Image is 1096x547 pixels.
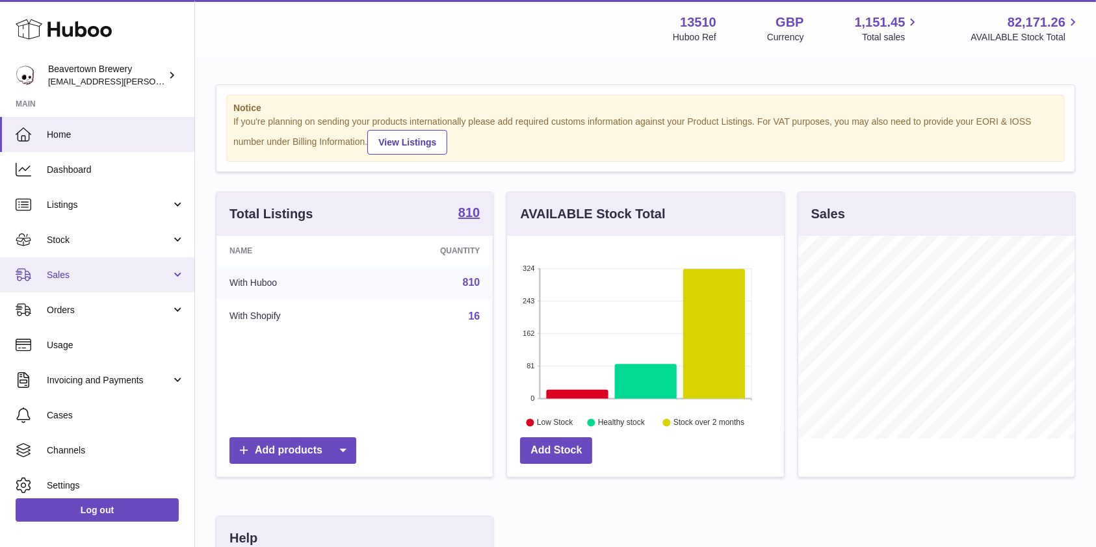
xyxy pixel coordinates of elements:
[537,418,573,427] text: Low Stock
[47,269,171,281] span: Sales
[216,299,365,333] td: With Shopify
[47,234,171,246] span: Stock
[680,14,716,31] strong: 13510
[767,31,804,44] div: Currency
[47,339,185,351] span: Usage
[48,63,165,88] div: Beavertown Brewery
[523,297,534,305] text: 243
[527,362,535,370] text: 81
[367,130,447,155] a: View Listings
[855,14,906,31] span: 1,151.45
[47,479,185,492] span: Settings
[233,102,1058,114] strong: Notice
[855,14,920,44] a: 1,151.45 Total sales
[48,76,261,86] span: [EMAIL_ADDRESS][PERSON_NAME][DOMAIN_NAME]
[673,31,716,44] div: Huboo Ref
[229,205,313,223] h3: Total Listings
[47,129,185,141] span: Home
[463,277,480,288] a: 810
[47,199,171,211] span: Listings
[598,418,646,427] text: Healthy stock
[458,206,480,219] strong: 810
[16,66,35,85] img: kit.lowe@beavertownbrewery.co.uk
[229,437,356,464] a: Add products
[47,374,171,387] span: Invoicing and Payments
[862,31,920,44] span: Total sales
[458,206,480,222] a: 810
[229,529,257,547] h3: Help
[47,409,185,422] span: Cases
[16,498,179,522] a: Log out
[531,394,535,402] text: 0
[47,164,185,176] span: Dashboard
[216,266,365,299] td: With Huboo
[47,304,171,316] span: Orders
[216,236,365,266] th: Name
[523,264,534,272] text: 324
[776,14,803,31] strong: GBP
[233,116,1058,155] div: If you're planning on sending your products internationally please add required customs informati...
[971,31,1080,44] span: AVAILABLE Stock Total
[811,205,845,223] h3: Sales
[523,329,534,337] text: 162
[520,437,592,464] a: Add Stock
[1008,14,1065,31] span: 82,171.26
[520,205,665,223] h3: AVAILABLE Stock Total
[673,418,744,427] text: Stock over 2 months
[47,444,185,457] span: Channels
[469,311,480,322] a: 16
[365,236,493,266] th: Quantity
[971,14,1080,44] a: 82,171.26 AVAILABLE Stock Total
